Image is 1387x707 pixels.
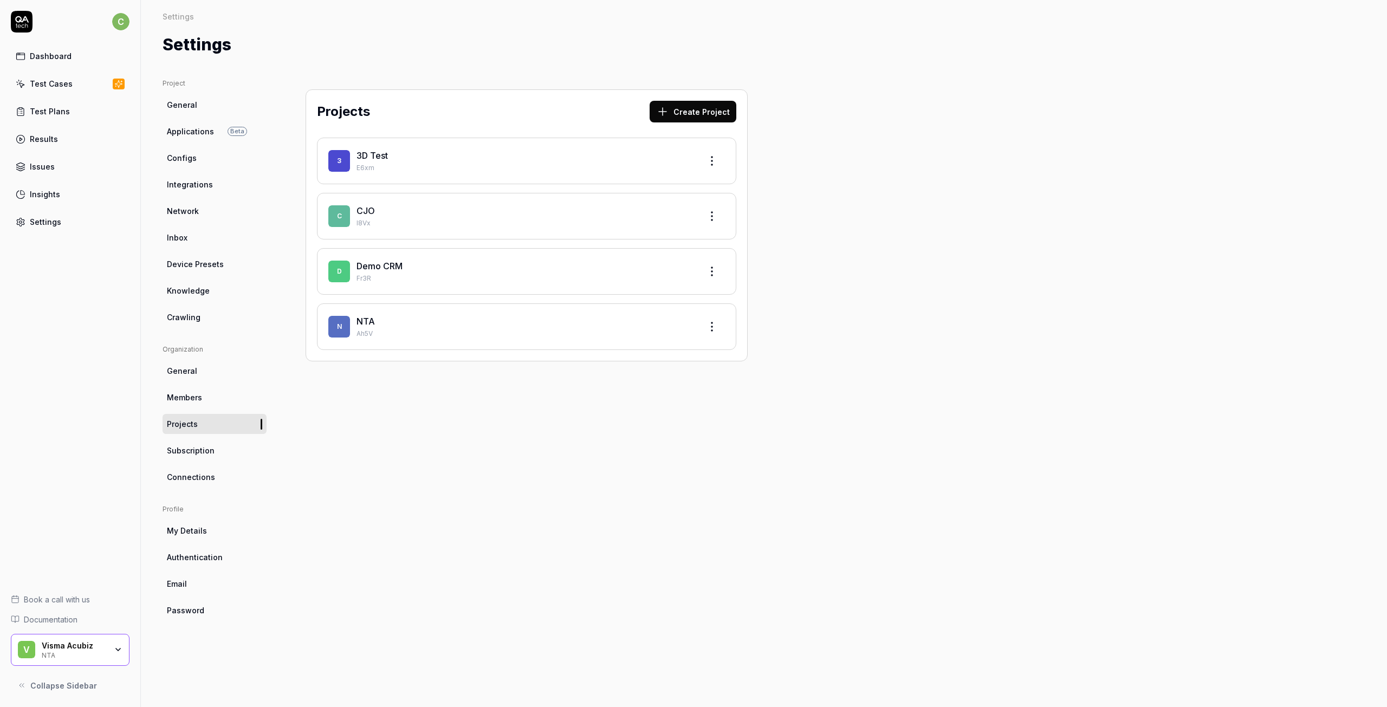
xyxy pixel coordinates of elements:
[30,189,60,200] div: Insights
[163,254,267,274] a: Device Presets
[163,547,267,567] a: Authentication
[167,471,215,483] span: Connections
[357,205,375,216] a: CJO
[11,594,129,605] a: Book a call with us
[11,101,129,122] a: Test Plans
[42,650,107,659] div: NTA
[328,150,350,172] span: 3
[163,361,267,381] a: General
[167,605,204,616] span: Password
[163,345,267,354] div: Organization
[11,614,129,625] a: Documentation
[357,163,692,173] p: E6xm
[163,504,267,514] div: Profile
[163,228,267,248] a: Inbox
[167,258,224,270] span: Device Presets
[24,614,77,625] span: Documentation
[163,201,267,221] a: Network
[30,216,61,228] div: Settings
[11,46,129,67] a: Dashboard
[357,329,692,339] p: Ah5V
[163,307,267,327] a: Crawling
[163,95,267,115] a: General
[30,161,55,172] div: Issues
[167,152,197,164] span: Configs
[11,156,129,177] a: Issues
[163,11,194,22] div: Settings
[30,106,70,117] div: Test Plans
[167,285,210,296] span: Knowledge
[163,600,267,620] a: Password
[163,467,267,487] a: Connections
[167,392,202,403] span: Members
[328,316,350,338] span: N
[11,128,129,150] a: Results
[167,552,223,563] span: Authentication
[167,126,214,137] span: Applications
[42,641,107,651] div: Visma Acubiz
[357,261,403,271] a: Demo CRM
[317,102,370,121] h2: Projects
[167,232,187,243] span: Inbox
[18,641,35,658] span: V
[11,211,129,232] a: Settings
[163,281,267,301] a: Knowledge
[167,578,187,589] span: Email
[30,680,97,691] span: Collapse Sidebar
[30,50,72,62] div: Dashboard
[11,73,129,94] a: Test Cases
[112,13,129,30] span: c
[167,312,200,323] span: Crawling
[163,414,267,434] a: Projects
[328,261,350,282] span: D
[30,78,73,89] div: Test Cases
[167,418,198,430] span: Projects
[167,445,215,456] span: Subscription
[357,274,692,283] p: Fr3R
[163,440,267,460] a: Subscription
[163,174,267,194] a: Integrations
[167,525,207,536] span: My Details
[167,179,213,190] span: Integrations
[357,316,375,327] a: NTA
[163,33,231,57] h1: Settings
[163,121,267,141] a: ApplicationsBeta
[228,127,247,136] span: Beta
[357,150,388,161] a: 3D Test
[328,205,350,227] span: C
[357,218,692,228] p: l8Vx
[11,634,129,666] button: VVisma AcubizNTA
[163,148,267,168] a: Configs
[650,101,736,122] button: Create Project
[167,205,199,217] span: Network
[11,184,129,205] a: Insights
[163,387,267,407] a: Members
[167,365,197,377] span: General
[30,133,58,145] div: Results
[163,521,267,541] a: My Details
[167,99,197,111] span: General
[112,11,129,33] button: c
[163,79,267,88] div: Project
[11,674,129,696] button: Collapse Sidebar
[163,574,267,594] a: Email
[24,594,90,605] span: Book a call with us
